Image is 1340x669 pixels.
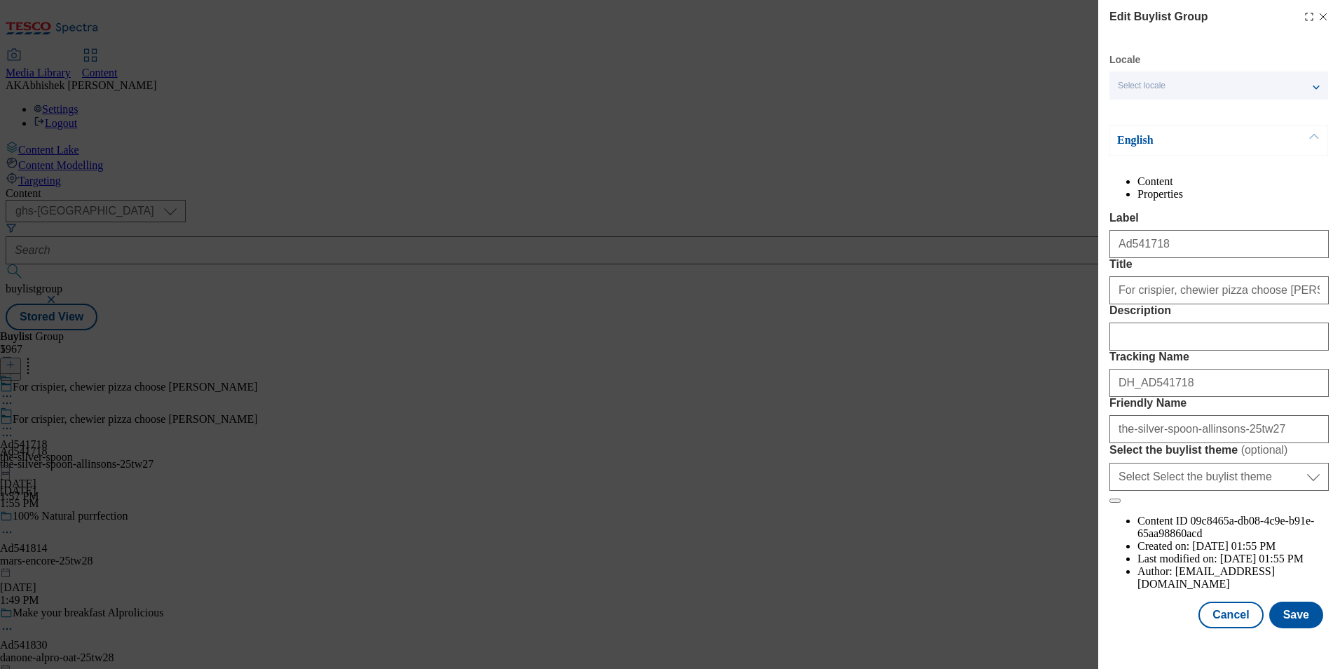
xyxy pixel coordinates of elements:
[1109,212,1329,224] label: Label
[1109,304,1329,317] label: Description
[1241,444,1288,456] span: ( optional )
[1109,56,1140,64] label: Locale
[1137,565,1329,590] li: Author:
[1109,415,1329,443] input: Enter Friendly Name
[1109,72,1328,100] button: Select locale
[1109,351,1329,363] label: Tracking Name
[1137,565,1275,590] span: [EMAIL_ADDRESS][DOMAIN_NAME]
[1109,443,1329,457] label: Select the buylist theme
[1269,602,1323,628] button: Save
[1109,258,1329,271] label: Title
[1198,602,1263,628] button: Cancel
[1137,515,1329,540] li: Content ID
[1137,553,1329,565] li: Last modified on:
[1137,175,1329,188] li: Content
[1137,515,1314,539] span: 09c8465a-db08-4c9e-b91e-65aa98860acd
[1220,553,1304,565] span: [DATE] 01:55 PM
[1137,540,1329,553] li: Created on:
[1137,188,1329,201] li: Properties
[1109,323,1329,351] input: Enter Description
[1118,81,1165,91] span: Select locale
[1192,540,1276,552] span: [DATE] 01:55 PM
[1117,133,1264,147] p: English
[1109,276,1329,304] input: Enter Title
[1109,8,1208,25] h4: Edit Buylist Group
[1109,369,1329,397] input: Enter Tracking Name
[1109,397,1329,410] label: Friendly Name
[1109,230,1329,258] input: Enter Label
